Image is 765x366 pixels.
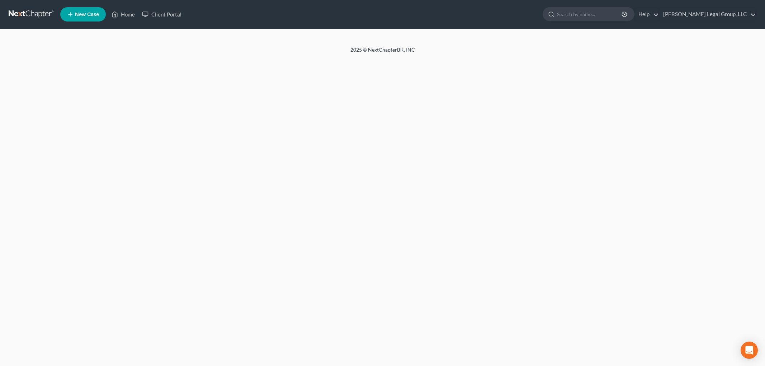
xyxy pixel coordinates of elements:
a: [PERSON_NAME] Legal Group, LLC [660,8,756,21]
div: 2025 © NextChapterBK, INC [178,46,587,59]
a: Help [635,8,659,21]
span: New Case [75,12,99,17]
div: Open Intercom Messenger [741,342,758,359]
a: Home [108,8,138,21]
a: Client Portal [138,8,185,21]
input: Search by name... [557,8,623,21]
